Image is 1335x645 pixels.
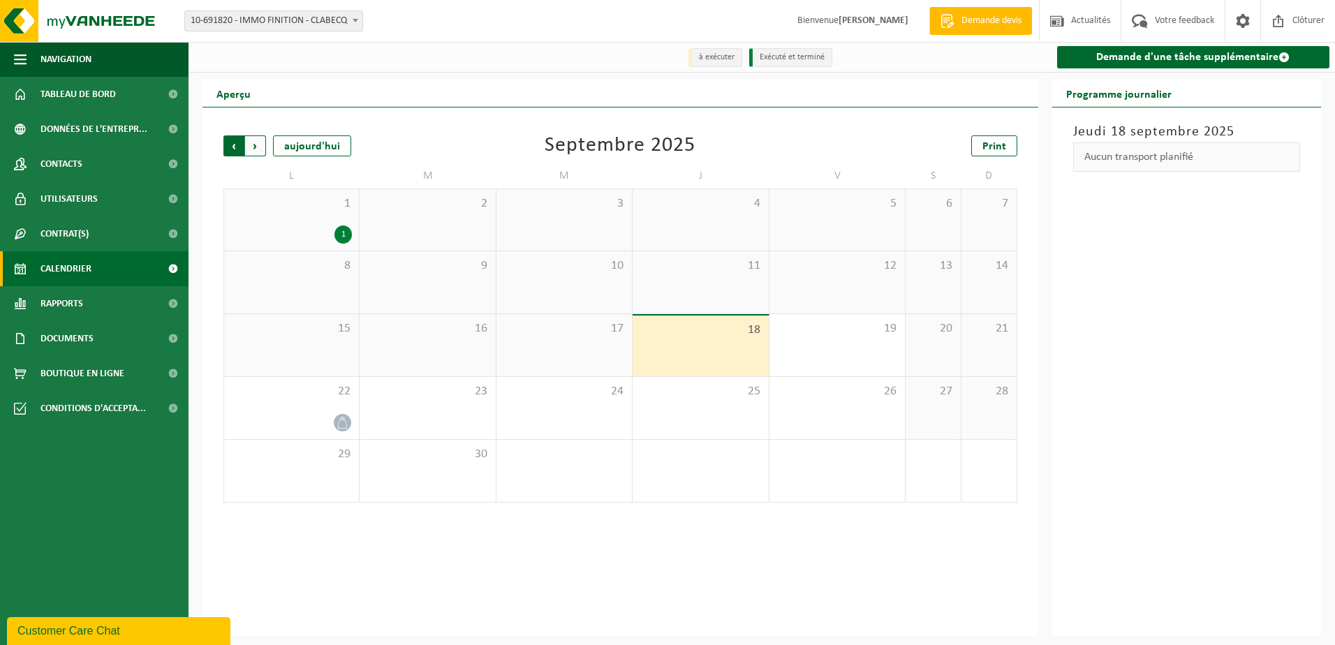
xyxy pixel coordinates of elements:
span: 12 [776,258,898,274]
a: Print [971,135,1017,156]
span: Conditions d'accepta... [40,391,146,426]
iframe: chat widget [7,614,233,645]
span: 9 [367,258,488,274]
td: M [360,163,496,188]
span: 14 [968,258,1010,274]
span: Boutique en ligne [40,356,124,391]
span: 25 [640,384,761,399]
span: 15 [231,321,352,336]
td: M [496,163,633,188]
span: 4 [640,196,761,212]
span: 8 [231,258,352,274]
span: 5 [776,196,898,212]
span: Précédent [223,135,244,156]
div: Septembre 2025 [545,135,695,156]
span: 6 [913,196,954,212]
span: 30 [367,447,488,462]
span: 10 [503,258,625,274]
span: 17 [503,321,625,336]
span: 10-691820 - IMMO FINITION - CLABECQ [184,10,363,31]
a: Demande devis [929,7,1032,35]
span: 21 [968,321,1010,336]
span: 7 [968,196,1010,212]
td: D [961,163,1017,188]
span: Rapports [40,286,83,321]
span: 24 [503,384,625,399]
h3: Jeudi 18 septembre 2025 [1073,121,1301,142]
span: Calendrier [40,251,91,286]
td: L [223,163,360,188]
div: Aucun transport planifié [1073,142,1301,172]
span: 16 [367,321,488,336]
h2: Programme journalier [1052,80,1186,107]
span: 1 [231,196,352,212]
span: 11 [640,258,761,274]
span: 2 [367,196,488,212]
span: 27 [913,384,954,399]
strong: [PERSON_NAME] [839,15,908,26]
span: Documents [40,321,94,356]
td: V [769,163,906,188]
h2: Aperçu [202,80,265,107]
span: Utilisateurs [40,181,98,216]
span: 29 [231,447,352,462]
span: Navigation [40,42,91,77]
td: J [633,163,769,188]
span: Suivant [245,135,266,156]
span: 22 [231,384,352,399]
span: 20 [913,321,954,336]
div: aujourd'hui [273,135,351,156]
a: Demande d'une tâche supplémentaire [1057,46,1330,68]
span: 10-691820 - IMMO FINITION - CLABECQ [185,11,362,31]
div: 1 [334,225,352,244]
span: 28 [968,384,1010,399]
span: 3 [503,196,625,212]
span: 19 [776,321,898,336]
span: Contrat(s) [40,216,89,251]
li: à exécuter [688,48,742,67]
li: Exécuté et terminé [749,48,832,67]
span: 18 [640,322,761,338]
span: Tableau de bord [40,77,116,112]
span: Print [982,141,1006,152]
span: Demande devis [958,14,1025,28]
td: S [906,163,961,188]
span: Contacts [40,147,82,181]
span: 26 [776,384,898,399]
span: 23 [367,384,488,399]
span: Données de l'entrepr... [40,112,147,147]
span: 13 [913,258,954,274]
